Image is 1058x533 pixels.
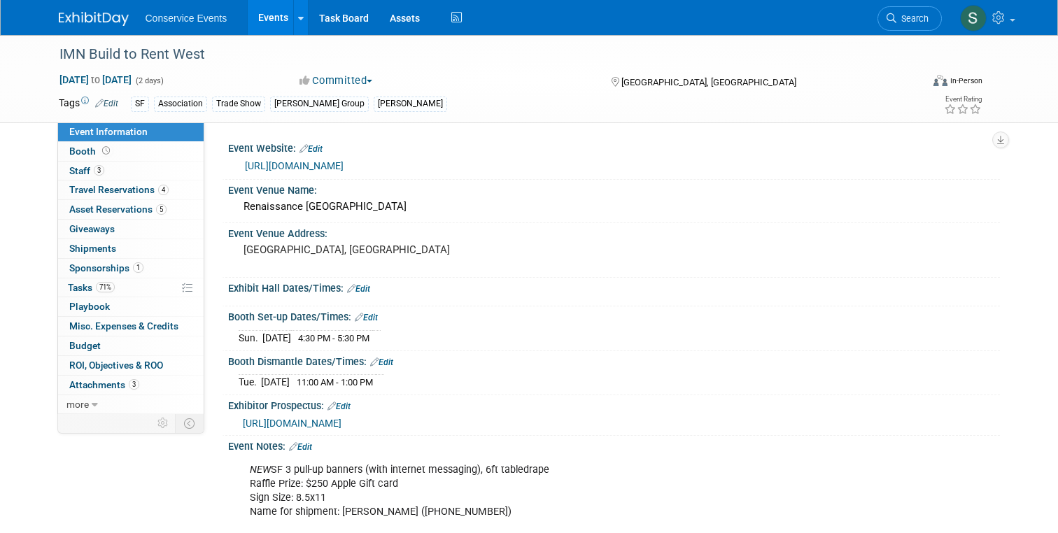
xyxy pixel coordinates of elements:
a: Edit [347,284,370,294]
a: Sponsorships1 [58,259,204,278]
td: [DATE] [261,375,290,390]
a: Edit [95,99,118,108]
a: Event Information [58,122,204,141]
div: IMN Build to Rent West [55,42,904,67]
div: [PERSON_NAME] [374,97,447,111]
i: NEW [250,464,271,476]
div: Event Notes: [228,436,1000,454]
td: Tags [59,96,118,112]
span: (2 days) [134,76,164,85]
div: [PERSON_NAME] Group [270,97,369,111]
span: Booth not reserved yet [99,145,113,156]
a: [URL][DOMAIN_NAME] [245,160,344,171]
span: Shipments [69,243,116,254]
a: Giveaways [58,220,204,239]
a: Tasks71% [58,278,204,297]
span: more [66,399,89,410]
span: Conservice Events [146,13,227,24]
span: 71% [96,282,115,292]
a: Edit [289,442,312,452]
div: Event Rating [944,96,982,103]
span: Staff [69,165,104,176]
a: Asset Reservations5 [58,200,204,219]
div: Exhibitor Prospectus: [228,395,1000,413]
td: Personalize Event Tab Strip [151,414,176,432]
span: 4 [158,185,169,195]
div: Association [154,97,207,111]
img: ExhibitDay [59,12,129,26]
a: Staff3 [58,162,204,180]
div: Event Venue Address: [228,223,1000,241]
span: Playbook [69,301,110,312]
div: SF [131,97,149,111]
div: Event Venue Name: [228,180,1000,197]
span: ROI, Objectives & ROO [69,360,163,371]
td: Toggle Event Tabs [175,414,204,432]
span: 3 [129,379,139,390]
a: Search [877,6,942,31]
div: Trade Show [212,97,265,111]
div: Booth Set-up Dates/Times: [228,306,1000,325]
span: Tasks [68,282,115,293]
td: Tue. [239,375,261,390]
img: Format-Inperson.png [933,75,947,86]
a: Travel Reservations4 [58,180,204,199]
a: Budget [58,336,204,355]
div: Booth Dismantle Dates/Times: [228,351,1000,369]
span: 4:30 PM - 5:30 PM [298,333,369,343]
img: Savannah Doctor [960,5,987,31]
a: [URL][DOMAIN_NAME] [243,418,341,429]
a: Edit [370,357,393,367]
td: [DATE] [262,330,291,345]
span: Travel Reservations [69,184,169,195]
a: Playbook [58,297,204,316]
span: [DATE] [DATE] [59,73,132,86]
div: Exhibit Hall Dates/Times: [228,278,1000,296]
span: Asset Reservations [69,204,167,215]
span: Giveaways [69,223,115,234]
span: 5 [156,204,167,215]
span: to [89,74,102,85]
div: Event Format [846,73,982,94]
div: In-Person [950,76,982,86]
span: 1 [133,262,143,273]
span: Attachments [69,379,139,390]
a: more [58,395,204,414]
a: Booth [58,142,204,161]
a: Attachments3 [58,376,204,395]
a: Edit [327,401,351,411]
div: Event Website: [228,138,1000,156]
span: 11:00 AM - 1:00 PM [297,377,373,388]
a: Edit [355,313,378,322]
span: Search [896,13,929,24]
td: Sun. [239,330,262,345]
span: 3 [94,165,104,176]
div: Renaissance [GEOGRAPHIC_DATA] [239,196,989,218]
a: Shipments [58,239,204,258]
span: Booth [69,145,113,157]
span: [GEOGRAPHIC_DATA], [GEOGRAPHIC_DATA] [621,77,796,87]
span: Budget [69,340,101,351]
pre: [GEOGRAPHIC_DATA], [GEOGRAPHIC_DATA] [244,243,535,256]
span: Sponsorships [69,262,143,273]
button: Committed [295,73,378,88]
span: Event Information [69,126,148,137]
a: ROI, Objectives & ROO [58,356,204,375]
a: Edit [299,144,323,154]
span: Misc. Expenses & Credits [69,320,178,332]
a: Misc. Expenses & Credits [58,317,204,336]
